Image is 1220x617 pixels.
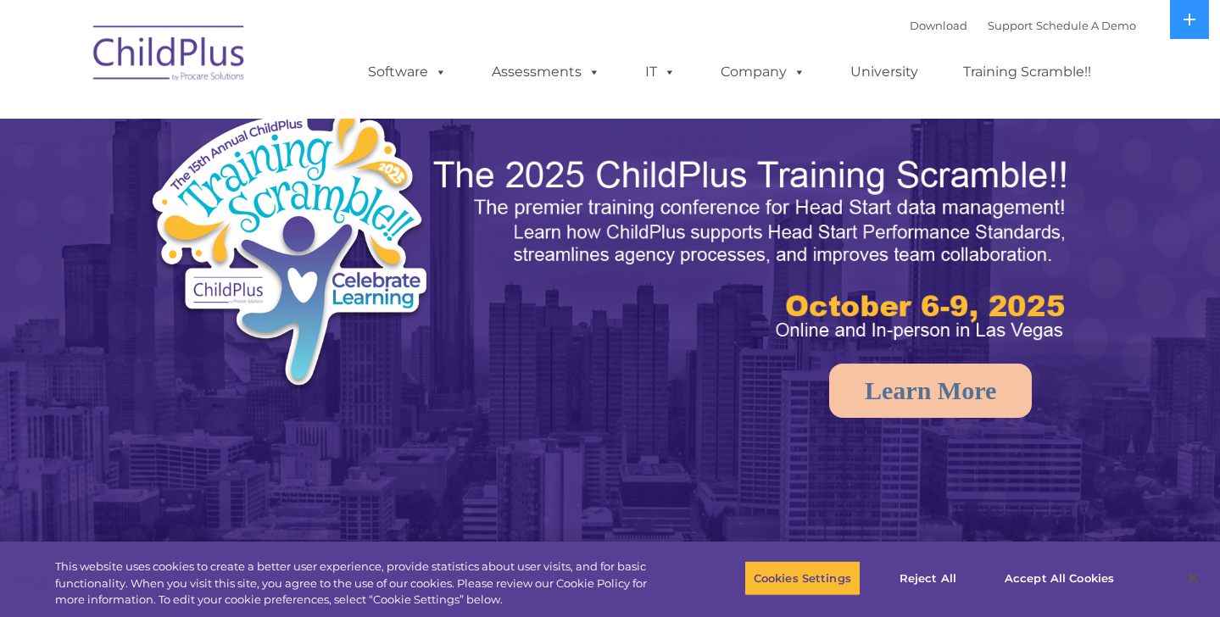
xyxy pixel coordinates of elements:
[910,19,1136,32] font: |
[1036,19,1136,32] a: Schedule A Demo
[236,181,308,194] span: Phone number
[236,112,287,125] span: Last name
[744,560,861,596] button: Cookies Settings
[946,55,1108,89] a: Training Scramble!!
[628,55,693,89] a: IT
[55,559,671,609] div: This website uses cookies to create a better user experience, provide statistics about user visit...
[995,560,1123,596] button: Accept All Cookies
[704,55,822,89] a: Company
[829,364,1032,418] a: Learn More
[85,14,254,98] img: ChildPlus by Procare Solutions
[1174,559,1212,597] button: Close
[910,19,967,32] a: Download
[988,19,1033,32] a: Support
[875,560,981,596] button: Reject All
[351,55,464,89] a: Software
[833,55,935,89] a: University
[475,55,617,89] a: Assessments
